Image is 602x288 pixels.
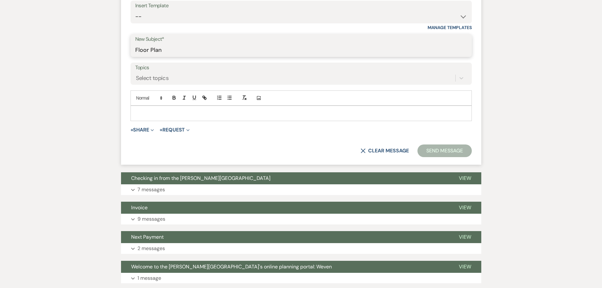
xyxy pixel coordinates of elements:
[131,175,271,181] span: Checking in from the [PERSON_NAME][GEOGRAPHIC_DATA]
[121,231,449,243] button: Next Payment
[459,204,471,211] span: View
[459,263,471,270] span: View
[361,148,409,153] button: Clear message
[131,234,164,240] span: Next Payment
[131,263,332,270] span: Welcome to the [PERSON_NAME][GEOGRAPHIC_DATA]'s online planning portal: Weven
[121,273,481,284] button: 1 message
[449,231,481,243] button: View
[137,215,165,223] p: 9 messages
[137,186,165,194] p: 7 messages
[137,274,161,282] p: 1 message
[121,243,481,254] button: 2 messages
[135,1,467,10] div: Insert Template
[160,127,190,132] button: Request
[160,127,162,132] span: +
[131,127,133,132] span: +
[121,172,449,184] button: Checking in from the [PERSON_NAME][GEOGRAPHIC_DATA]
[121,202,449,214] button: Invoice
[121,184,481,195] button: 7 messages
[131,127,154,132] button: Share
[449,261,481,273] button: View
[135,35,467,44] label: New Subject*
[459,175,471,181] span: View
[121,261,449,273] button: Welcome to the [PERSON_NAME][GEOGRAPHIC_DATA]'s online planning portal: Weven
[131,204,148,211] span: Invoice
[428,25,472,30] a: Manage Templates
[459,234,471,240] span: View
[136,74,169,83] div: Select topics
[121,214,481,224] button: 9 messages
[449,202,481,214] button: View
[449,172,481,184] button: View
[417,144,471,157] button: Send Message
[135,63,467,72] label: Topics
[137,244,165,253] p: 2 messages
